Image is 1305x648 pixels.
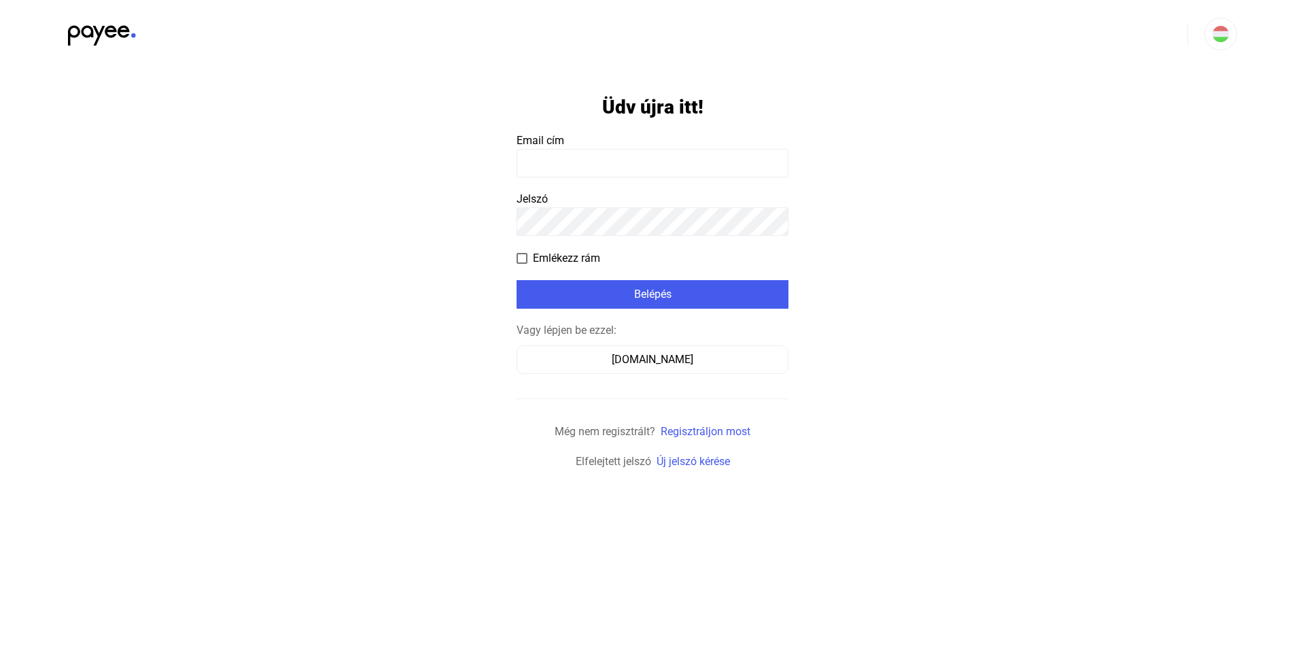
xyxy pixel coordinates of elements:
img: black-payee-blue-dot.svg [68,18,136,46]
span: Elfelejtett jelszó [576,455,651,468]
button: [DOMAIN_NAME] [517,345,788,374]
img: HU [1213,26,1229,42]
span: Jelszó [517,192,548,205]
div: [DOMAIN_NAME] [521,352,784,368]
button: Belépés [517,280,788,309]
div: Vagy lépjen be ezzel: [517,322,788,339]
div: Belépés [521,286,784,303]
button: HU [1204,18,1237,50]
h1: Üdv újra itt! [602,95,703,119]
span: Emlékezz rám [533,250,600,267]
span: Még nem regisztrált? [555,425,655,438]
a: [DOMAIN_NAME] [517,353,788,366]
a: Regisztráljon most [661,425,750,438]
a: Új jelszó kérése [657,455,730,468]
span: Email cím [517,134,564,147]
